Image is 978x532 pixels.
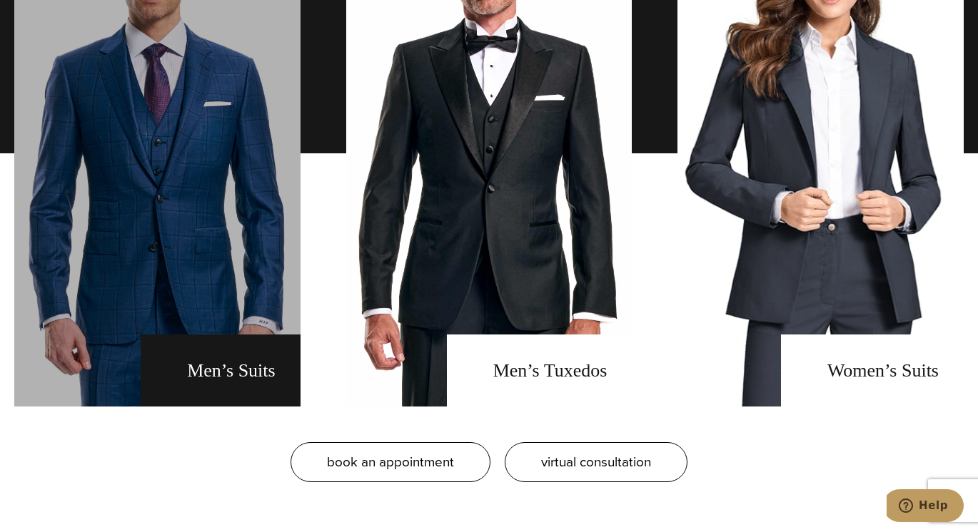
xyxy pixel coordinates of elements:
[505,442,687,482] a: virtual consultation
[291,442,490,482] a: book an appointment
[327,451,454,472] span: book an appointment
[887,489,964,525] iframe: Opens a widget where you can chat to one of our agents
[541,451,651,472] span: virtual consultation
